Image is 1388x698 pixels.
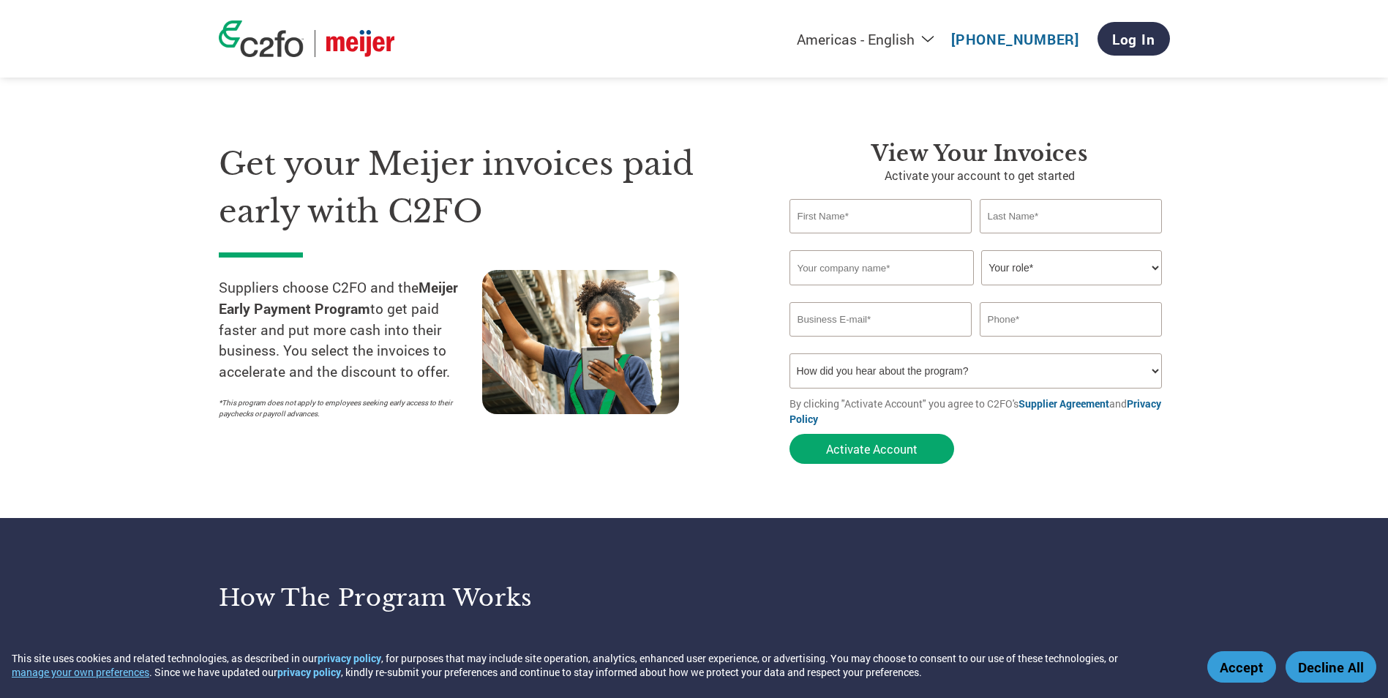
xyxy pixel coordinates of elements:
[1019,397,1109,410] a: Supplier Agreement
[326,30,394,57] img: Meijer
[1207,651,1276,683] button: Accept
[980,235,1163,244] div: Invalid last name or last name is too long
[789,396,1170,427] p: By clicking "Activate Account" you agree to C2FO's and
[981,250,1162,285] select: Title/Role
[789,235,972,244] div: Invalid first name or first name is too long
[219,397,468,419] p: *This program does not apply to employees seeking early access to their paychecks or payroll adva...
[789,397,1161,426] a: Privacy Policy
[12,651,1186,679] div: This site uses cookies and related technologies, as described in our , for purposes that may incl...
[789,167,1170,184] p: Activate your account to get started
[789,302,972,337] input: Invalid Email format
[12,665,149,679] button: manage your own preferences
[789,140,1170,167] h3: View Your Invoices
[980,302,1163,337] input: Phone*
[789,287,1163,296] div: Invalid company name or company name is too long
[789,199,972,233] input: First Name*
[980,199,1163,233] input: Last Name*
[789,434,954,464] button: Activate Account
[980,338,1163,348] div: Inavlid Phone Number
[277,665,341,679] a: privacy policy
[318,651,381,665] a: privacy policy
[482,270,679,414] img: supply chain worker
[1098,22,1170,56] a: Log In
[951,30,1079,48] a: [PHONE_NUMBER]
[219,140,746,235] h1: Get your Meijer invoices paid early with C2FO
[789,338,972,348] div: Inavlid Email Address
[219,278,458,318] strong: Meijer Early Payment Program
[789,250,974,285] input: Your company name*
[219,583,676,612] h3: How the program works
[219,20,304,57] img: c2fo logo
[1286,651,1376,683] button: Decline All
[219,277,482,383] p: Suppliers choose C2FO and the to get paid faster and put more cash into their business. You selec...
